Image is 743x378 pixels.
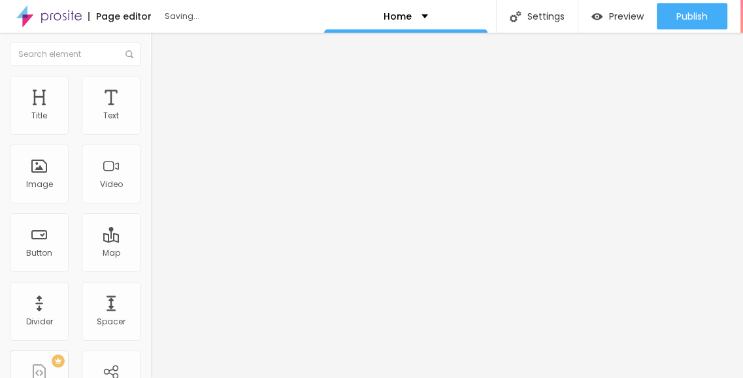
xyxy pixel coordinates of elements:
[31,111,47,120] div: Title
[125,50,133,58] img: Icone
[100,180,123,189] div: Video
[165,12,315,20] div: Saving...
[26,249,52,258] div: Button
[657,3,727,29] button: Publish
[384,12,412,21] p: Home
[88,12,152,21] div: Page editor
[97,317,125,326] div: Spacer
[578,3,657,29] button: Preview
[591,11,603,22] img: view-1.svg
[103,249,120,258] div: Map
[510,11,521,22] img: Icone
[103,111,119,120] div: Text
[26,180,53,189] div: Image
[10,43,140,66] input: Search element
[609,11,644,22] span: Preview
[676,11,708,22] span: Publish
[26,317,53,326] div: Divider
